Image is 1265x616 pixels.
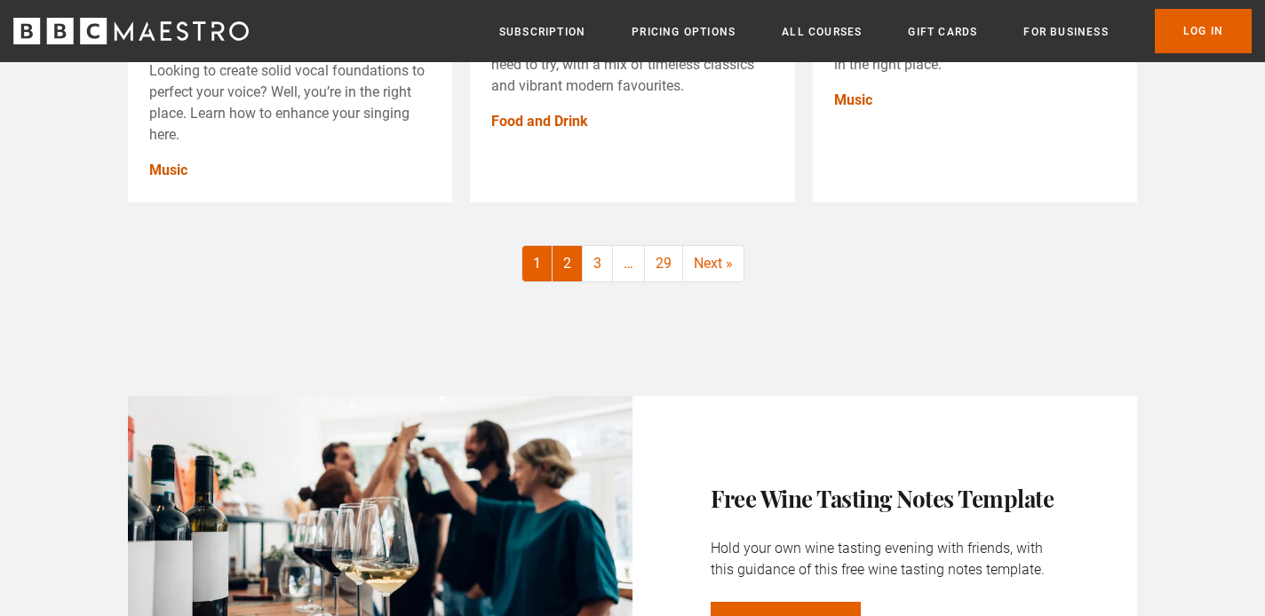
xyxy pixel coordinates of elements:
[13,18,249,44] svg: BBC Maestro
[645,246,683,281] a: 29
[522,246,553,281] span: 1
[711,481,1077,517] h3: Free Wine Tasting Notes Template
[711,538,1077,580] p: Hold your own wine tasting evening with friends, with this guidance of this free wine tasting not...
[149,160,187,181] a: Music
[491,111,588,132] a: Food and Drink
[834,90,872,111] a: Music
[553,246,583,281] a: 2
[1023,23,1108,41] a: For business
[908,23,977,41] a: Gift Cards
[782,23,862,41] a: All Courses
[499,9,1252,53] nav: Primary
[632,23,736,41] a: Pricing Options
[683,246,744,281] a: Next »
[613,246,645,281] span: …
[521,245,744,282] nav: Posts
[583,246,613,281] a: 3
[499,23,585,41] a: Subscription
[1155,9,1252,53] a: Log In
